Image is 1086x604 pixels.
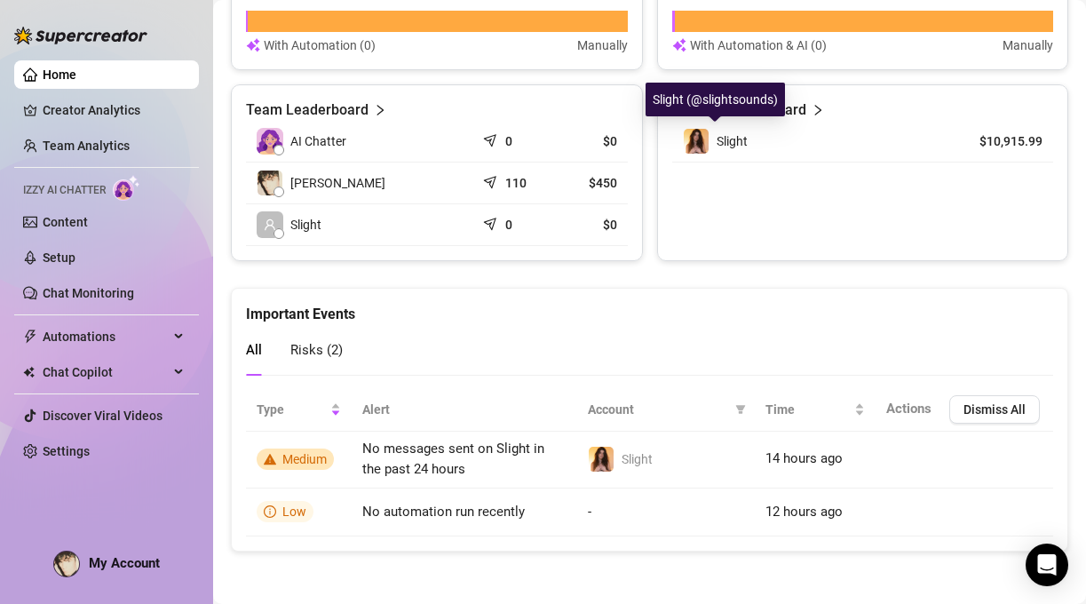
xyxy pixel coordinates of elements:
[483,130,501,147] span: send
[43,444,90,458] a: Settings
[23,182,106,199] span: Izzy AI Chatter
[562,132,617,150] article: $0
[812,99,824,121] span: right
[43,358,169,386] span: Chat Copilot
[577,36,628,55] article: Manually
[765,400,851,419] span: Time
[282,452,327,466] span: Medium
[290,342,343,358] span: Risks ( 2 )
[505,174,527,192] article: 110
[562,216,617,234] article: $0
[672,36,686,55] img: svg%3e
[23,366,35,378] img: Chat Copilot
[886,401,931,417] span: Actions
[362,441,544,478] span: No messages sent on Slight in the past 24 hours
[622,452,653,466] span: Slight
[43,96,185,124] a: Creator Analytics
[246,342,262,358] span: All
[43,139,130,153] a: Team Analytics
[264,219,276,231] span: user
[588,400,728,419] span: Account
[735,404,746,415] span: filter
[505,216,512,234] article: 0
[562,174,617,192] article: $450
[264,505,276,518] span: info-circle
[963,402,1026,417] span: Dismiss All
[362,504,525,520] span: No automation run recently
[352,388,577,432] th: Alert
[257,400,327,419] span: Type
[732,396,749,423] span: filter
[258,171,282,195] img: Sean Miller
[264,453,276,465] span: warning
[717,134,748,148] span: Slight
[765,450,843,466] span: 14 hours ago
[1026,544,1068,586] div: Open Intercom Messenger
[690,36,827,55] article: With Automation & AI (0)
[505,132,512,150] article: 0
[290,173,385,193] span: [PERSON_NAME]
[257,128,283,155] img: izzy-ai-chatter-avatar-DDCN_rTZ.svg
[43,68,76,82] a: Home
[246,289,1053,325] div: Important Events
[246,99,369,121] article: Team Leaderboard
[54,552,79,576] img: ACg8ocIg9ktZKuh1nj2j1ZvBASVvVsKpNUZlb4wa87CwXRZgo3YhAcHN=s96-c
[89,555,160,571] span: My Account
[290,131,346,151] span: AI Chatter
[646,83,785,116] div: Slight (@slightsounds)
[755,388,876,432] th: Time
[23,330,37,344] span: thunderbolt
[290,215,321,234] span: Slight
[1003,36,1053,55] article: Manually
[43,286,134,300] a: Chat Monitoring
[684,129,709,154] img: Slight
[113,175,140,201] img: AI Chatter
[949,395,1040,424] button: Dismiss All
[43,322,169,351] span: Automations
[246,388,352,432] th: Type
[765,504,843,520] span: 12 hours ago
[282,505,306,519] span: Low
[264,36,376,55] article: With Automation (0)
[588,504,591,520] span: -
[43,215,88,229] a: Content
[43,409,163,423] a: Discover Viral Videos
[374,99,386,121] span: right
[483,213,501,231] span: send
[43,250,75,265] a: Setup
[962,132,1042,150] article: $10,915.99
[246,36,260,55] img: svg%3e
[14,27,147,44] img: logo-BBDzfeDw.svg
[483,171,501,189] span: send
[589,447,614,472] img: Slight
